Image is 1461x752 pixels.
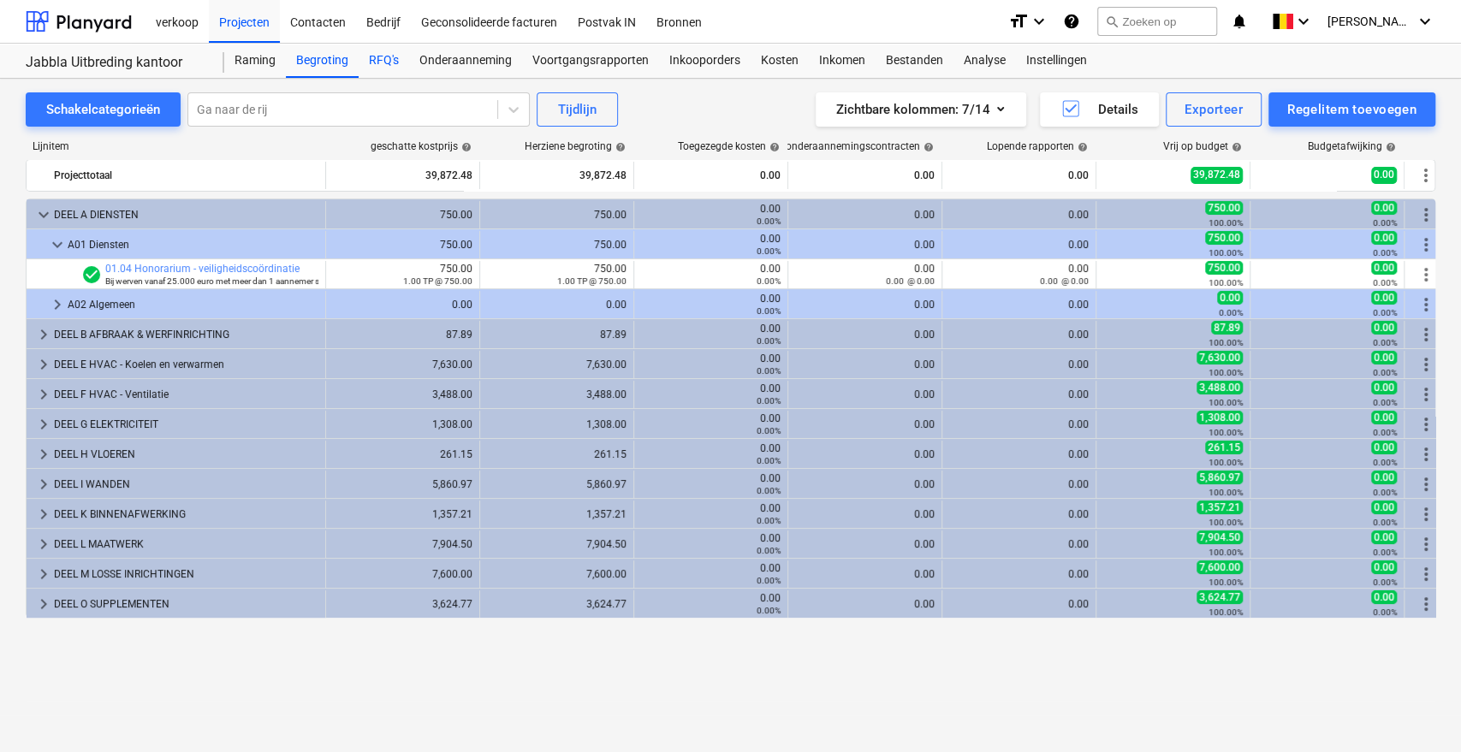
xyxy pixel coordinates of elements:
div: 0.00 [795,162,935,189]
div: 0.00 [949,508,1089,520]
span: help [612,142,626,152]
span: keyboard_arrow_down [33,204,54,225]
div: 0.00 [795,263,935,287]
span: 39,872.48 [1191,167,1243,183]
div: RFQ's [359,44,409,78]
small: 100.00% [1209,278,1243,287]
div: 0.00 [795,418,935,430]
div: 0.00 [641,203,781,227]
div: 0.00 [949,329,1089,340]
div: Inkooporders [659,44,751,78]
span: help [1228,142,1242,152]
span: keyboard_arrow_right [33,324,54,345]
div: 3,488.00 [487,388,627,400]
div: 0.00 [641,562,781,586]
a: Bestanden [876,44,953,78]
div: Herziene begroting [525,140,626,152]
div: A02 Algemeen [68,291,318,318]
div: 0.00 [487,299,627,311]
div: 0.00 [641,323,781,346]
small: 0.00% [1373,338,1397,347]
span: help [1382,142,1396,152]
button: Tijdlijn [537,92,618,127]
div: 0.00 [949,538,1089,550]
div: Toegezegde kosten [678,140,780,152]
div: 750.00 [487,239,627,251]
span: Meer acties [1416,534,1436,554]
div: 0.00 [641,442,781,466]
div: Begroting [286,44,359,78]
small: 100.00% [1209,398,1243,407]
small: 0.00% [757,336,781,346]
small: 0.00% [1373,368,1397,377]
div: In onderaannemingscontracten [775,140,934,152]
span: Meer acties [1416,444,1436,465]
span: keyboard_arrow_right [33,444,54,465]
span: Meer acties [1416,264,1436,285]
span: Meer acties [1416,474,1436,494]
div: Budgetafwijking [1308,140,1396,152]
div: 7,630.00 [333,358,472,370]
a: Voortgangsrapporten [522,44,659,78]
div: 0.00 [641,502,781,526]
span: Regelitem heeft 1 offerteaanvragen [81,264,102,285]
div: 0.00 [949,598,1089,610]
div: Inkomen [809,44,876,78]
a: Kosten [751,44,809,78]
small: 0.00% [1219,308,1243,317]
span: Meer acties [1416,294,1436,315]
small: 0.00% [1373,428,1397,437]
div: Lopende rapporten [987,140,1088,152]
div: 1,308.00 [333,418,472,430]
small: Bij werven vanaf 25.000 euro met meer dan 1 aannemer stelt de opdrachtgever een gecertificeerde v... [105,276,570,286]
span: help [1074,142,1088,152]
span: keyboard_arrow_right [33,594,54,614]
div: 1,357.21 [487,508,627,520]
small: 0.00% [1373,308,1397,317]
span: Meer acties [1416,324,1436,345]
span: 1,357.21 [1197,500,1243,514]
small: 0.00% [1373,278,1397,287]
div: 0.00 [641,472,781,496]
div: A01 Diensten [68,231,318,258]
span: 7,630.00 [1197,351,1243,364]
span: Meer acties [1416,234,1436,255]
span: help [920,142,934,152]
div: 0.00 [795,299,935,311]
a: Raming [224,44,286,78]
span: 0.00 [1371,441,1397,454]
small: 0.00% [757,276,781,286]
span: Meer acties [1416,564,1436,584]
div: 0.00 [949,388,1089,400]
span: 0.00 [1371,530,1397,544]
span: Meer acties [1416,414,1436,435]
span: 0.00 [1217,291,1243,305]
span: keyboard_arrow_down [47,234,68,255]
div: 0.00 [795,448,935,460]
span: 0.00 [1371,590,1397,604]
span: 0.00 [1371,321,1397,335]
small: 1.00 TP @ 750.00 [403,276,472,286]
small: 0.00% [757,396,781,406]
a: 01.04 Honorarium - veiligheidscoördinatie [105,263,300,275]
span: 0.00 [1371,381,1397,394]
small: 0.00% [757,546,781,555]
i: keyboard_arrow_down [1293,11,1314,32]
div: 0.00 [949,209,1089,221]
span: 0.00 [1371,471,1397,484]
button: Details [1040,92,1159,127]
div: 7,630.00 [487,358,627,370]
div: Chatwidget [1375,670,1461,752]
div: Exporteer [1185,98,1243,121]
div: 3,624.77 [487,598,627,610]
a: Instellingen [1016,44,1097,78]
div: 0.00 [949,239,1089,251]
span: search [1105,15,1119,28]
small: 0.00% [1373,607,1397,617]
small: 0.00% [757,426,781,435]
div: 7,904.50 [333,538,472,550]
a: Analyse [953,44,1016,78]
